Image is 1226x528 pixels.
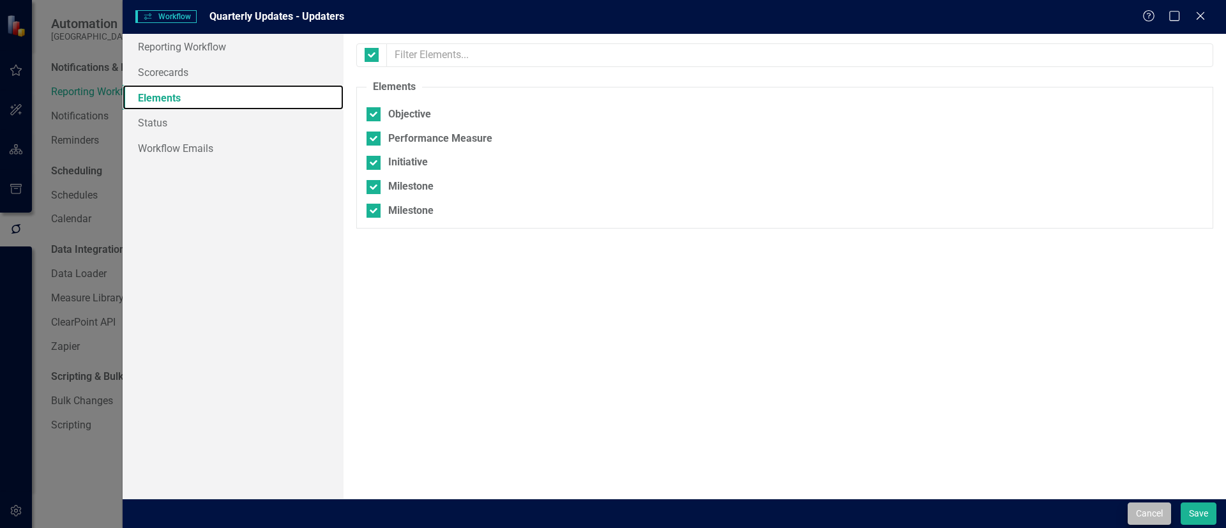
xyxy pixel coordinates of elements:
[1181,502,1216,525] button: Save
[123,34,344,59] a: Reporting Workflow
[135,10,197,23] span: Workflow
[209,10,344,22] span: Quarterly Updates - Updaters
[123,135,344,161] a: Workflow Emails
[367,80,422,94] legend: Elements
[388,155,428,170] div: Initiative
[388,179,434,194] div: Milestone
[388,132,492,146] div: Performance Measure
[388,107,431,122] div: Objective
[1128,502,1171,525] button: Cancel
[123,59,344,85] a: Scorecards
[388,204,434,218] div: Milestone
[386,43,1213,67] input: Filter Elements...
[123,85,344,110] a: Elements
[123,110,344,135] a: Status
